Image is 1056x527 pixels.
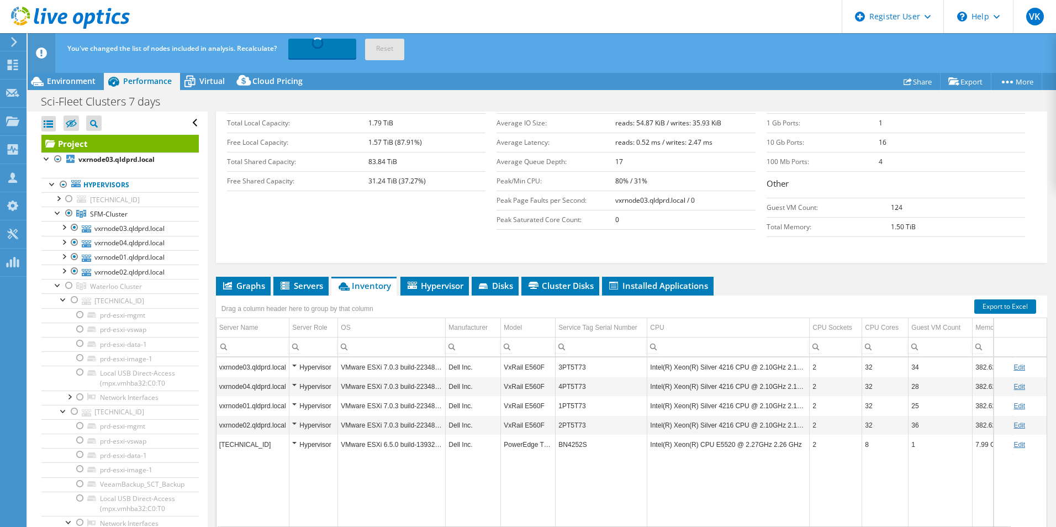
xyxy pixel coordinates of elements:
b: 16 [879,138,886,147]
td: Average Queue Depth: [497,152,615,171]
span: Virtual [199,76,225,86]
td: Column Server Role, Value Hypervisor [289,435,338,454]
td: Column CPU Cores, Value 32 [862,377,909,396]
td: Column Service Tag Serial Number, Value 3PT5T73 [556,357,647,377]
td: Column CPU Cores, Value 32 [862,357,909,377]
div: Hypervisor [292,380,335,393]
a: prd-esxi-image-1 [41,351,199,366]
div: CPU Cores [865,321,899,334]
a: Network Interfaces [41,391,199,405]
td: Column Server Role, Value Hypervisor [289,357,338,377]
a: vxrnode01.qldprd.local [41,250,199,265]
td: Free Local Capacity: [227,133,368,152]
td: Column Model, Value VxRail E560F [501,377,556,396]
td: Column Server Name, Value vxrnode03.qldprd.local [217,357,289,377]
div: Server Name [219,321,258,334]
td: Column CPU Sockets, Filter cell [810,337,862,356]
td: Column Memory, Value 382.62 GiB [973,377,1013,396]
td: Column Memory, Value 382.62 GiB [973,396,1013,415]
td: Column Service Tag Serial Number, Value 4PT5T73 [556,377,647,396]
a: VeeamBackup_SCT_Backup [41,477,199,492]
b: reads: 54.87 KiB / writes: 35.93 KiB [615,118,721,128]
div: Model [504,321,522,334]
td: Average IO Size: [497,113,615,133]
a: prd-esxi-vswap [41,323,199,337]
a: vxrnode03.qldprd.local [41,221,199,235]
span: Performance [123,76,172,86]
div: CPU Sockets [812,321,852,334]
a: Waterloo Cluster [41,279,199,293]
b: 83.84 TiB [368,157,397,166]
td: Server Name Column [217,318,289,338]
div: Drag a column header here to group by that column [219,301,376,317]
div: CPU [650,321,664,334]
span: SFM-Cluster [90,209,128,219]
div: Hypervisor [292,361,335,374]
td: Column OS, Value VMware ESXi 7.0.3 build-22348816 [338,357,446,377]
td: CPU Sockets Column [810,318,862,338]
td: Memory Column [973,318,1013,338]
a: prd-esxi-mgmt [41,419,199,434]
td: Column CPU Sockets, Value 2 [810,435,862,454]
td: Column OS, Value VMware ESXi 7.0.3 build-22348816 [338,396,446,415]
b: 0 [615,215,619,224]
a: [TECHNICAL_ID] [41,405,199,419]
td: Column CPU Sockets, Value 2 [810,415,862,435]
a: vxrnode03.qldprd.local [41,152,199,167]
td: Column Manufacturer, Value Dell Inc. [446,396,501,415]
td: Column CPU Sockets, Value 2 [810,396,862,415]
td: Column Manufacturer, Value Dell Inc. [446,377,501,396]
div: OS [341,321,350,334]
td: Free Shared Capacity: [227,171,368,191]
div: Hypervisor [292,419,335,432]
td: Guest VM Count Column [909,318,973,338]
span: Environment [47,76,96,86]
td: Column CPU Cores, Filter cell [862,337,909,356]
a: prd-esxi-data-1 [41,448,199,462]
span: Graphs [221,280,265,291]
td: Average Latency: [497,133,615,152]
div: Memory [975,321,999,334]
td: Column Memory, Value 7.99 GiB [973,435,1013,454]
td: Column Server Name, Value 192.168.123.7 [217,435,289,454]
a: Export to Excel [974,299,1036,314]
td: 1 Gb Ports: [767,113,879,133]
b: reads: 0.52 ms / writes: 2.47 ms [615,138,712,147]
td: OS Column [338,318,446,338]
span: Disks [477,280,513,291]
td: Column CPU, Value Intel(R) Xeon(R) Silver 4216 CPU @ 2.10GHz 2.10 GHz [647,377,810,396]
td: Column Model, Value VxRail E560F [501,415,556,435]
a: [TECHNICAL_ID] [41,293,199,308]
td: Column OS, Value VMware ESXi 7.0.3 build-22348816 [338,415,446,435]
td: Column Guest VM Count, Value 34 [909,357,973,377]
b: 124 [891,203,902,212]
td: Column CPU Cores, Value 32 [862,396,909,415]
td: Column Server Name, Value vxrnode04.qldprd.local [217,377,289,396]
td: Column OS, Value VMware ESXi 6.5.0 build-13932383 [338,435,446,454]
a: prd-esxi-data-1 [41,337,199,351]
td: Total Memory: [767,217,891,236]
span: [TECHNICAL_ID] [90,195,140,204]
td: Column CPU Cores, Value 32 [862,415,909,435]
td: Column Server Role, Value Hypervisor [289,396,338,415]
td: Column Manufacturer, Value Dell Inc. [446,415,501,435]
b: 80% / 31% [615,176,647,186]
h1: Sci-Fleet Clusters 7 days [36,96,177,108]
span: VK [1026,8,1044,25]
div: Service Tag Serial Number [558,321,637,334]
a: Edit [1013,421,1025,429]
td: Column CPU, Filter cell [647,337,810,356]
td: Column Guest VM Count, Value 25 [909,396,973,415]
a: Edit [1013,441,1025,449]
b: 31.24 TiB (37.27%) [368,176,426,186]
td: Column CPU, Value Intel(R) Xeon(R) Silver 4216 CPU @ 2.10GHz 2.10 GHz [647,357,810,377]
a: [TECHNICAL_ID] [41,192,199,207]
b: 17 [615,157,623,166]
b: vxrnode03.qldprd.local / 0 [615,196,695,205]
td: Column Server Name, Value vxrnode02.qldprd.local [217,415,289,435]
td: Column Server Role, Value Hypervisor [289,377,338,396]
a: SFM-Cluster [41,207,199,221]
svg: \n [957,12,967,22]
td: Column Service Tag Serial Number, Filter cell [556,337,647,356]
td: Column Service Tag Serial Number, Value BN4252S [556,435,647,454]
